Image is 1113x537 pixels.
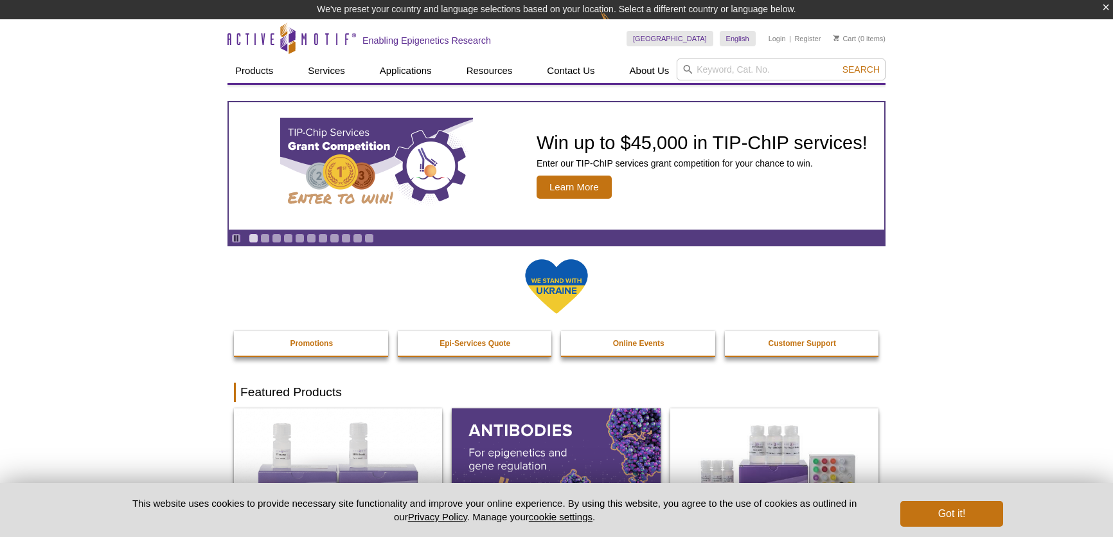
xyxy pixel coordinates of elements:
[234,331,389,356] a: Promotions
[231,233,241,243] a: Toggle autoplay
[272,233,281,243] a: Go to slide 3
[794,34,821,43] a: Register
[229,102,884,230] article: TIP-ChIP Services Grant Competition
[839,64,884,75] button: Search
[260,233,270,243] a: Go to slide 2
[249,233,258,243] a: Go to slide 1
[318,233,328,243] a: Go to slide 7
[280,118,473,214] img: TIP-ChIP Services Grant Competition
[341,233,351,243] a: Go to slide 9
[529,511,592,522] button: cookie settings
[353,233,362,243] a: Go to slide 10
[561,331,717,356] a: Online Events
[725,331,880,356] a: Customer Support
[539,59,602,83] a: Contact Us
[537,158,868,169] p: Enter our TIP-ChIP services grant competition for your chance to win.
[307,233,316,243] a: Go to slide 6
[600,10,634,40] img: Change Here
[613,339,664,348] strong: Online Events
[364,233,374,243] a: Go to slide 11
[842,64,880,75] span: Search
[769,339,836,348] strong: Customer Support
[408,511,467,522] a: Privacy Policy
[398,331,553,356] a: Epi-Services Quote
[234,408,442,534] img: DNA Library Prep Kit for Illumina
[833,35,839,41] img: Your Cart
[234,383,879,402] h2: Featured Products
[833,34,856,43] a: Cart
[524,258,589,315] img: We Stand With Ukraine
[537,133,868,152] h2: Win up to $45,000 in TIP-ChIP services!
[833,31,886,46] li: (0 items)
[290,339,333,348] strong: Promotions
[622,59,677,83] a: About Us
[769,34,786,43] a: Login
[670,408,878,534] img: CUT&Tag-IT® Express Assay Kit
[295,233,305,243] a: Go to slide 5
[720,31,756,46] a: English
[372,59,440,83] a: Applications
[900,501,1003,527] button: Got it!
[452,408,660,534] img: All Antibodies
[459,59,521,83] a: Resources
[227,59,281,83] a: Products
[362,35,491,46] h2: Enabling Epigenetics Research
[627,31,713,46] a: [GEOGRAPHIC_DATA]
[110,496,879,523] p: This website uses cookies to provide necessary site functionality and improve your online experie...
[300,59,353,83] a: Services
[283,233,293,243] a: Go to slide 4
[440,339,510,348] strong: Epi-Services Quote
[330,233,339,243] a: Go to slide 8
[537,176,612,199] span: Learn More
[677,59,886,80] input: Keyword, Cat. No.
[229,102,884,230] a: TIP-ChIP Services Grant Competition Win up to $45,000 in TIP-ChIP services! Enter our TIP-ChIP se...
[789,31,791,46] li: |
